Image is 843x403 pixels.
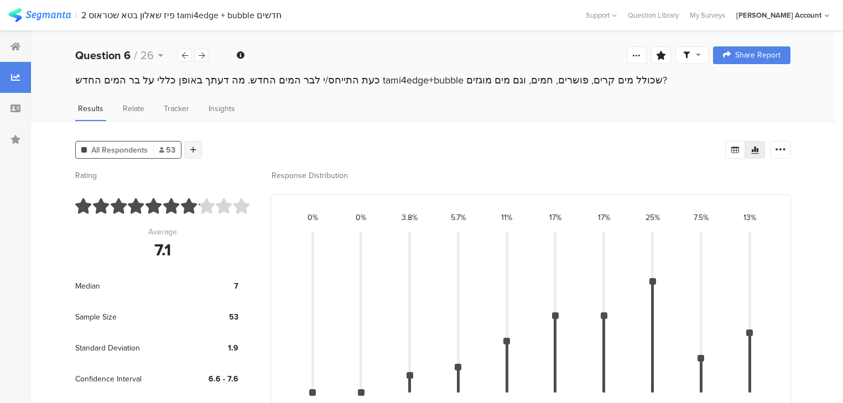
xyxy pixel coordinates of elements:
div: 5.7% [451,212,466,223]
span: Share Report [735,51,780,59]
span: 26 [140,47,154,64]
a: Question Library [622,10,684,20]
div: Sample Size [75,301,180,332]
div: [PERSON_NAME] Account [736,10,821,20]
div: Confidence Interval [75,363,180,394]
span: Tracker [164,103,189,114]
div: 13% [743,212,756,223]
div: 7.1 [154,238,171,262]
span: 53 [159,144,175,156]
div: Standard Deviation [75,332,180,363]
div: 17% [598,212,610,223]
div: 11% [501,212,512,223]
span: All Respondents [91,144,148,156]
b: Question 6 [75,47,131,64]
div: כעת התייחס/י לבר המים החדש. מה דעתך באופן כללי על בר המים החדש tami4edge+bubble שכולל מים קרים, פ... [75,73,790,87]
div: 25% [646,212,660,223]
div: 53 [180,311,238,323]
div: 7 [180,280,238,292]
div: 7.5% [694,212,709,223]
div: 2 פיז שאלון בטא שטראוס tami4edge + bubble חדשים [81,10,282,20]
div: 1.9 [180,342,238,354]
div: 17% [549,212,561,223]
span: Insights [209,103,235,114]
div: 3.8% [402,212,418,223]
div: Support [586,7,617,24]
div: Average [148,226,177,238]
div: 6.6 - 7.6 [180,373,238,385]
div: Median [75,270,180,301]
div: 0% [356,212,366,223]
span: Results [78,103,103,114]
div: | [75,9,77,22]
div: Rating [75,170,249,181]
div: Response Distribution [272,170,790,181]
img: segmanta logo [8,8,71,22]
div: 0% [308,212,318,223]
a: My Surveys [684,10,731,20]
span: Relate [123,103,144,114]
span: / [134,47,137,64]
